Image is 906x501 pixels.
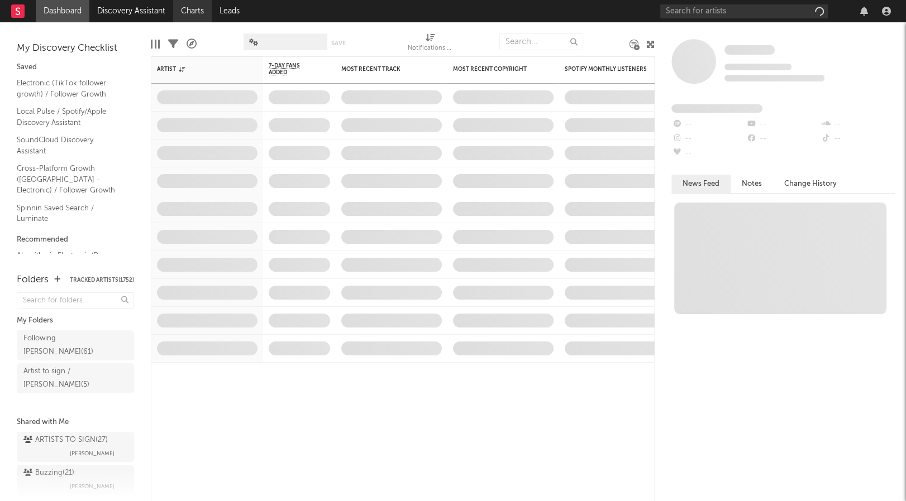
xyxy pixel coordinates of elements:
[821,132,895,146] div: --
[660,4,828,18] input: Search for artists
[17,330,134,360] a: Following [PERSON_NAME](61)
[671,132,746,146] div: --
[499,33,583,50] input: Search...
[731,175,773,193] button: Notes
[331,40,346,46] button: Save
[17,42,134,55] div: My Discovery Checklist
[23,466,74,480] div: Buzzing ( 21 )
[157,66,241,73] div: Artist
[724,45,775,55] span: Some Artist
[17,202,123,225] a: Spinnin Saved Search / Luminate
[168,28,178,60] div: Filters
[23,332,102,359] div: Following [PERSON_NAME] ( 61 )
[17,432,134,462] a: ARTISTS TO SIGN(27)[PERSON_NAME]
[724,45,775,56] a: Some Artist
[746,117,820,132] div: --
[23,433,108,447] div: ARTISTS TO SIGN ( 27 )
[453,66,537,73] div: Most Recent Copyright
[17,61,134,74] div: Saved
[17,292,134,309] input: Search for folders...
[821,117,895,132] div: --
[17,134,123,157] a: SoundCloud Discovery Assistant
[565,66,648,73] div: Spotify Monthly Listeners
[17,233,134,247] div: Recommended
[23,365,102,392] div: Artist to sign / [PERSON_NAME] ( 5 )
[70,277,134,283] button: Tracked Artists(1752)
[671,175,731,193] button: News Feed
[341,66,425,73] div: Most Recent Track
[70,447,115,460] span: [PERSON_NAME]
[671,146,746,161] div: --
[671,104,762,113] span: Fans Added by Platform
[724,64,791,70] span: Tracking Since: [DATE]
[269,62,313,76] span: 7-Day Fans Added
[17,77,123,100] a: Electronic (TikTok follower growth) / Follower Growth
[17,363,134,393] a: Artist to sign / [PERSON_NAME](5)
[70,480,115,493] span: [PERSON_NAME]
[17,249,123,272] a: Algorithmic Electronic/Dance A&R List
[17,314,134,327] div: My Folders
[151,28,160,60] div: Edit Columns
[17,273,49,287] div: Folders
[17,105,123,128] a: Local Pulse / Spotify/Apple Discovery Assistant
[17,162,123,196] a: Cross-Platform Growth ([GEOGRAPHIC_DATA] - Electronic) / Follower Growth
[408,42,452,55] div: Notifications (Artist)
[746,132,820,146] div: --
[408,28,452,60] div: Notifications (Artist)
[17,416,134,429] div: Shared with Me
[17,465,134,495] a: Buzzing(21)[PERSON_NAME]
[724,75,824,81] span: 0 fans last week
[671,117,746,132] div: --
[773,175,848,193] button: Change History
[187,28,197,60] div: A&R Pipeline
